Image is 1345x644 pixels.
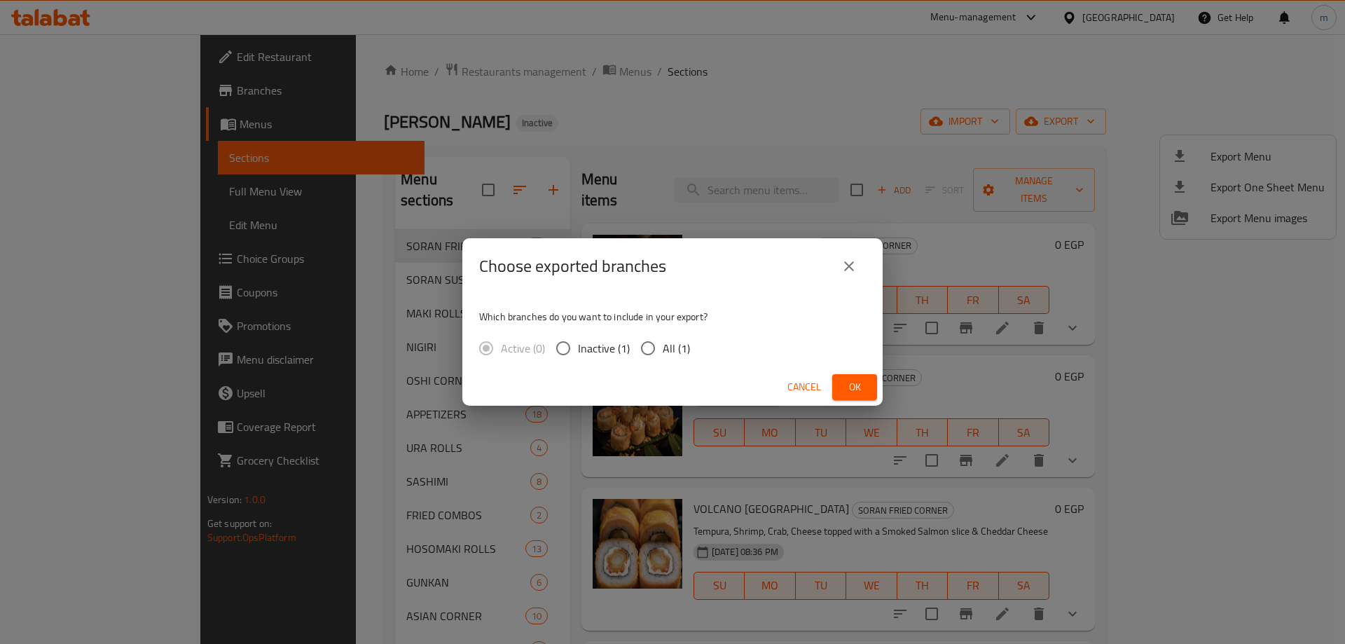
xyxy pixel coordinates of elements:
[832,249,866,283] button: close
[843,378,866,396] span: Ok
[501,340,545,357] span: Active (0)
[782,374,827,400] button: Cancel
[787,378,821,396] span: Cancel
[578,340,630,357] span: Inactive (1)
[479,310,866,324] p: Which branches do you want to include in your export?
[832,374,877,400] button: Ok
[479,255,666,278] h2: Choose exported branches
[663,340,690,357] span: All (1)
